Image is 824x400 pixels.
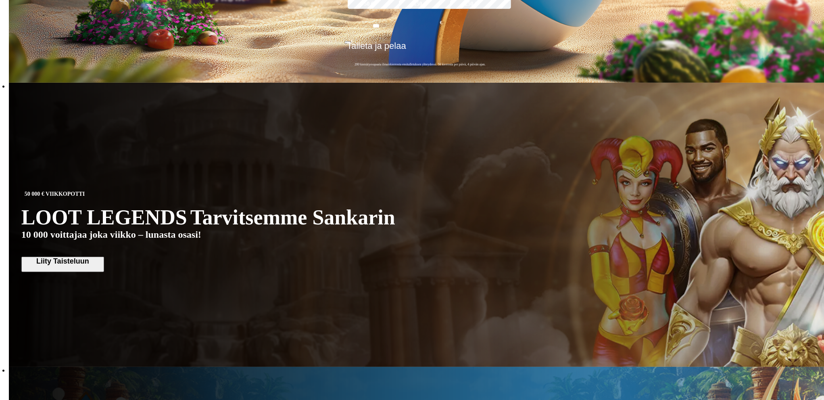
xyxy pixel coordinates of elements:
[347,41,406,57] span: Talleta ja pelaa
[440,19,442,27] span: €
[351,38,353,43] span: €
[190,207,395,228] span: Tarvitsemme Sankarin
[344,40,496,57] button: Talleta ja pelaa
[21,229,201,240] span: 10 000 voittajaa joka viikko – lunasta osasi!
[21,205,187,229] span: LOOT LEGENDS
[344,62,496,67] span: 200 kierrätysvapaata ilmaiskierrosta ensitalletuksen yhteydessä. 50 kierrosta per päivä, 4 päivän...
[25,258,100,265] span: Liity Taisteluun
[21,189,88,199] span: 50 000 € VIIKKOPOTTI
